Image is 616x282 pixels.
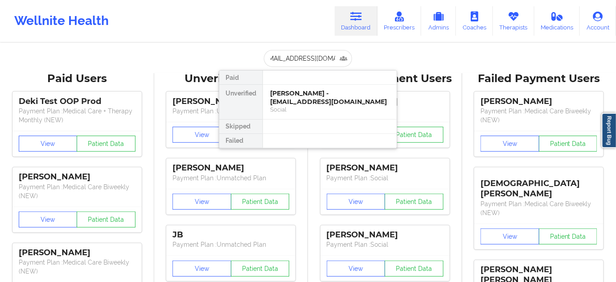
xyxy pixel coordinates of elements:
p: Payment Plan : Medical Care Biweekly (NEW) [19,182,136,200]
button: View [327,261,386,277]
button: View [172,127,231,143]
p: Payment Plan : Unmatched Plan [172,240,289,249]
a: Dashboard [335,6,378,36]
button: Patient Data [77,136,136,152]
button: View [19,211,78,228]
button: Patient Data [385,194,444,210]
a: Report Bug [602,113,616,148]
div: Skipped [219,120,263,134]
div: Unverified Users [160,72,302,86]
a: Therapists [493,6,534,36]
a: Account [580,6,616,36]
div: [PERSON_NAME] [327,230,444,240]
a: Coaches [456,6,493,36]
p: Payment Plan : Social [327,240,444,249]
div: JB [172,230,289,240]
p: Payment Plan : Medical Care + Therapy Monthly (NEW) [19,107,136,124]
p: Payment Plan : Medical Care Biweekly (NEW) [480,107,597,124]
button: Patient Data [77,211,136,228]
button: View [327,194,386,210]
p: Payment Plan : Unmatched Plan [172,174,289,182]
div: [PERSON_NAME] [172,96,289,107]
a: Prescribers [378,6,422,36]
div: [PERSON_NAME] [480,96,597,107]
button: Patient Data [385,127,444,143]
div: Paid Users [6,72,148,86]
button: View [480,136,539,152]
button: View [19,136,78,152]
div: Paid [219,70,263,85]
div: Unverified [219,85,263,120]
div: [PERSON_NAME] [172,163,289,173]
p: Payment Plan : Medical Care Biweekly (NEW) [19,258,136,276]
div: [PERSON_NAME] - [EMAIL_ADDRESS][DOMAIN_NAME] [270,89,390,106]
button: View [172,194,231,210]
button: Patient Data [385,261,444,277]
p: Payment Plan : Medical Care Biweekly (NEW) [480,199,597,217]
div: [PERSON_NAME] [19,172,136,182]
a: Medications [534,6,580,36]
button: Patient Data [539,228,598,245]
button: Patient Data [539,136,598,152]
div: [PERSON_NAME] [19,248,136,258]
div: [DEMOGRAPHIC_DATA][PERSON_NAME] [480,172,597,199]
div: Failed Payment Users [468,72,610,86]
div: Failed [219,134,263,148]
button: Patient Data [231,194,290,210]
p: Payment Plan : Social [327,174,444,182]
button: View [172,261,231,277]
a: Admins [421,6,456,36]
button: Patient Data [231,261,290,277]
div: Social [270,106,390,113]
div: Deki Test OOP Prod [19,96,136,107]
div: [PERSON_NAME] [327,163,444,173]
button: View [480,228,539,245]
p: Payment Plan : Unmatched Plan [172,107,289,116]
